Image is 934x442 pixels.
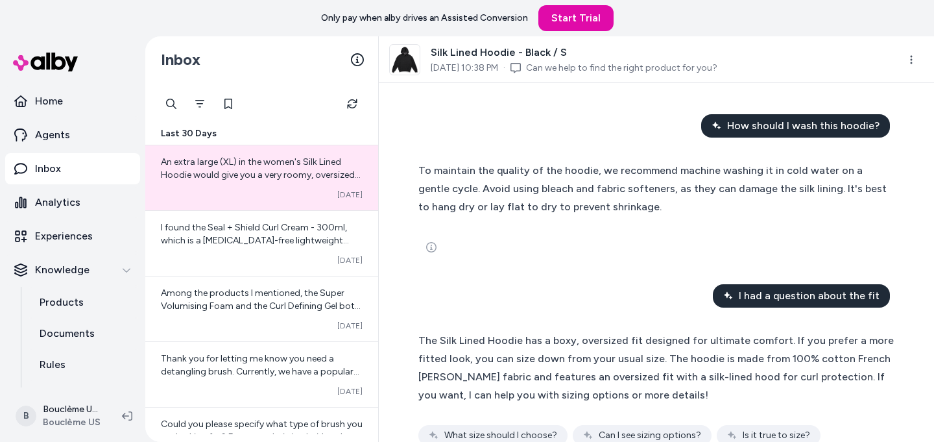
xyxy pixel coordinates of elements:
a: Documents [27,318,140,349]
a: Analytics [5,187,140,218]
p: Only pay when alby drives an Assisted Conversion [321,12,528,25]
span: To maintain the quality of the hoodie, we recommend machine washing it in cold water on a gentle ... [418,164,887,213]
a: Agents [5,119,140,151]
p: Products [40,295,84,310]
h2: Inbox [161,50,200,69]
p: Bouclème US Shopify [43,403,101,416]
p: Rules [40,357,66,373]
a: Inbox [5,153,140,184]
a: Can we help to find the right product for you? [526,62,717,75]
a: Home [5,86,140,117]
p: Home [35,93,63,109]
span: [DATE] [337,321,363,331]
p: Inbox [35,161,61,177]
span: B [16,406,36,426]
a: An extra large (XL) in the women's Silk Lined Hoodie would give you a very roomy, oversized fit—m... [145,145,378,210]
button: Refresh [339,91,365,117]
span: What size should I choose? [444,429,557,442]
p: Knowledge [35,262,90,278]
a: Experiences [5,221,140,252]
p: Agents [35,127,70,143]
a: I found the Seal + Shield Curl Cream - 300ml, which is a [MEDICAL_DATA]-free lightweight cream th... [145,210,378,276]
a: Among the products I mentioned, the Super Volumising Foam and the Curl Defining Gel both offer ex... [145,276,378,341]
span: · [503,62,505,75]
span: Is it true to size? [743,429,810,442]
span: [DATE] [337,190,363,200]
p: Analytics [35,195,80,210]
span: I found the Seal + Shield Curl Cream - 300ml, which is a [MEDICAL_DATA]-free lightweight cream th... [161,222,363,363]
span: [DATE] 10:38 PM [431,62,498,75]
a: Products [27,287,140,318]
span: An extra large (XL) in the women's Silk Lined Hoodie would give you a very roomy, oversized fit—m... [161,156,363,297]
a: Verified Q&As [27,380,140,411]
button: Filter [187,91,213,117]
span: Silk Lined Hoodie - Black / S [431,45,717,60]
button: Knowledge [5,254,140,286]
img: alby Logo [13,53,78,71]
span: How should I wash this hoodie? [727,118,880,134]
p: Experiences [35,228,93,244]
a: Thank you for letting me know you need a detangling brush. Currently, we have a popular option th... [145,341,378,407]
span: Can I see sizing options? [599,429,701,442]
a: Rules [27,349,140,380]
button: See more [418,234,444,260]
span: Bouclème US [43,416,101,429]
button: BBouclème US ShopifyBouclème US [8,395,112,437]
a: Start Trial [538,5,614,31]
span: I had a question about the fit [739,288,880,304]
span: The Silk Lined Hoodie has a boxy, oversized fit designed for ultimate comfort. If you prefer a mo... [418,334,894,401]
img: Boucleme_18332.png [390,45,420,75]
p: Documents [40,326,95,341]
span: Last 30 Days [161,127,217,140]
span: [DATE] [337,386,363,397]
span: [DATE] [337,255,363,265]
